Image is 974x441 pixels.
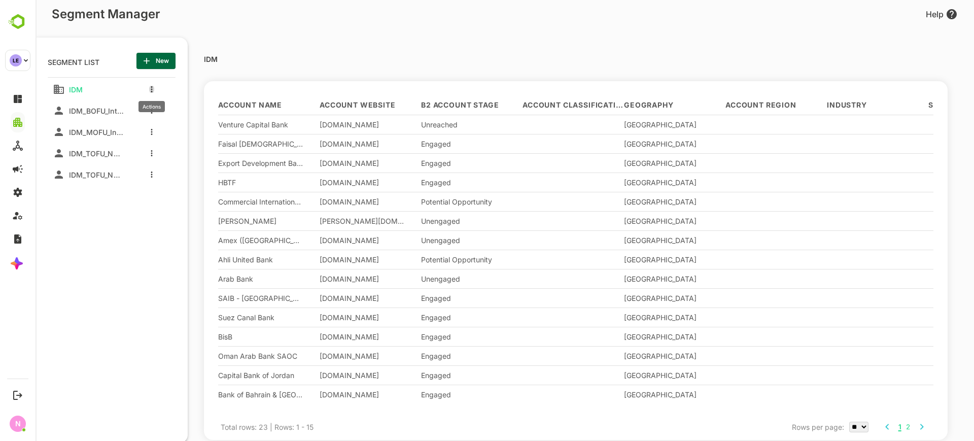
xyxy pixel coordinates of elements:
[386,294,471,302] div: Engaged
[29,107,88,115] span: IDM_BOFU_Intent Emailers
[284,217,369,225] div: [PERSON_NAME][DOMAIN_NAME]
[183,197,268,206] div: Commercial International Bank
[862,420,866,433] button: 1
[284,120,369,129] div: [DOMAIN_NAME]
[870,420,876,433] button: 2
[588,236,674,245] div: [GEOGRAPHIC_DATA]
[183,102,247,108] span: Account Name
[185,416,278,437] div: Total rows: 23 | Rows: 1 - 15
[386,390,471,399] div: Engaged
[5,12,31,31] img: BambooboxLogoMark.f1c84d78b4c51b1a7b5f700c9845e183.svg
[10,54,22,66] div: LE
[11,388,24,402] button: Logout
[29,128,88,137] span: IDM_MOFU_Intent Emailers
[588,332,674,341] div: [GEOGRAPHIC_DATA]
[386,197,471,206] div: Potential Opportunity
[183,140,268,148] div: Faisal [DEMOGRAPHIC_DATA] Bank of Egypt
[183,120,268,129] div: Venture Capital Bank
[588,102,638,108] span: Geography
[588,217,674,225] div: [GEOGRAPHIC_DATA]
[284,390,369,399] div: [DOMAIN_NAME]
[588,140,674,148] div: [GEOGRAPHIC_DATA]
[588,275,674,283] div: [GEOGRAPHIC_DATA]
[893,102,950,108] span: Sub Industry
[386,371,471,380] div: Engaged
[284,275,369,283] div: [DOMAIN_NAME]
[386,140,471,148] div: Engaged
[29,171,88,179] span: IDM_TOFU_Nurture Email_HubSpotContacts
[588,120,674,129] div: [GEOGRAPHIC_DATA]
[183,217,268,225] div: [PERSON_NAME]
[284,371,369,380] div: [DOMAIN_NAME]
[284,236,369,245] div: [DOMAIN_NAME]
[890,8,922,20] div: Help
[183,390,268,399] div: Bank of Bahrain & [GEOGRAPHIC_DATA]
[588,352,674,360] div: [GEOGRAPHIC_DATA]
[588,255,674,264] div: [GEOGRAPHIC_DATA]
[183,371,268,380] div: Capital Bank of Jordan
[386,275,471,283] div: Unengaged
[183,275,268,283] div: Arab Bank
[29,85,47,94] span: IDM
[114,170,119,179] button: more actions
[101,53,140,69] button: New
[183,255,268,264] div: Ahli United Bank
[690,102,761,108] span: Account Region
[109,54,132,67] span: New
[284,159,369,167] div: [DOMAIN_NAME]
[588,390,674,399] div: [GEOGRAPHIC_DATA]
[588,371,674,380] div: [GEOGRAPHIC_DATA]
[588,178,674,187] div: [GEOGRAPHIC_DATA]
[284,313,369,322] div: [DOMAIN_NAME]
[183,178,268,187] div: HBTF
[114,127,119,137] button: more actions
[183,159,268,167] div: Export Development Bank of Egypt ([GEOGRAPHIC_DATA])
[10,416,26,432] div: N
[114,85,119,94] button: more actions
[386,217,471,225] div: Unengaged
[386,120,471,129] div: Unreached
[386,332,471,341] div: Engaged
[588,159,674,167] div: [GEOGRAPHIC_DATA]
[386,236,471,245] div: Unengaged
[12,53,64,69] p: SEGMENT LIST
[284,332,369,341] div: [DOMAIN_NAME]
[29,149,88,158] span: IDM_TOFU_Nurture Email_BBContacts
[284,140,369,148] div: [DOMAIN_NAME]
[487,102,588,108] span: Account Classification
[284,102,360,108] span: Account Website
[183,236,268,245] div: Amex ([GEOGRAPHIC_DATA]) B.S.C.
[284,255,369,264] div: [DOMAIN_NAME]
[183,352,268,360] div: Oman Arab Bank SAOC
[284,294,369,302] div: [DOMAIN_NAME]
[386,313,471,322] div: Engaged
[284,178,369,187] div: [DOMAIN_NAME]
[284,197,369,206] div: [DOMAIN_NAME]
[183,294,268,302] div: SAIB - [GEOGRAPHIC_DATA]
[588,313,674,322] div: [GEOGRAPHIC_DATA]
[114,149,119,158] button: more actions
[386,255,471,264] div: Potential Opportunity
[386,159,471,167] div: Engaged
[183,332,268,341] div: BisB
[756,423,809,431] span: Rows per page:
[183,313,268,322] div: Suez Canal Bank
[114,106,119,115] button: more actions
[284,352,369,360] div: [DOMAIN_NAME]
[386,102,463,108] span: B2 Account Stage
[588,294,674,302] div: [GEOGRAPHIC_DATA]
[791,102,831,108] span: Industry
[168,56,182,63] p: IDM
[386,178,471,187] div: Engaged
[386,352,471,360] div: Engaged
[588,197,674,206] div: [GEOGRAPHIC_DATA]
